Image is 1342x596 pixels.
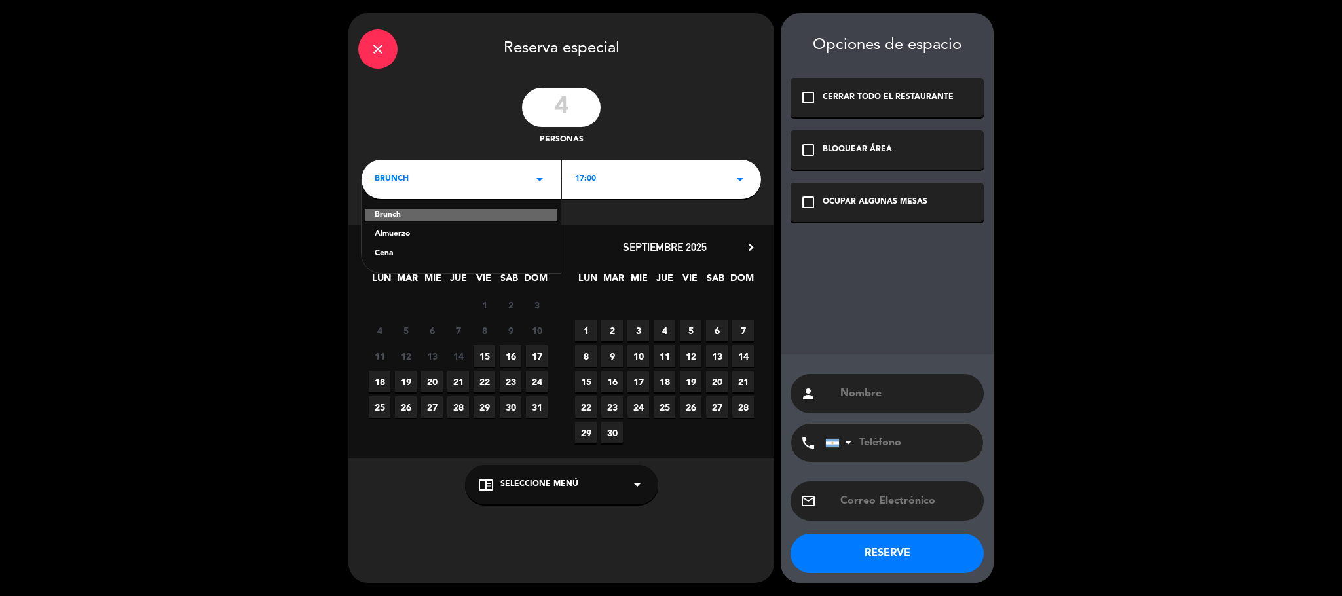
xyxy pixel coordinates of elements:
span: 16 [601,371,623,392]
span: 6 [421,320,443,341]
span: 7 [732,320,754,341]
span: MIE [422,270,443,292]
input: Correo Electrónico [839,492,974,510]
input: 0 [522,88,601,127]
span: 30 [500,396,521,418]
i: check_box_outline_blank [800,90,816,105]
span: 3 [627,320,649,341]
span: 3 [526,294,548,316]
span: septiembre 2025 [623,240,707,253]
span: 10 [627,345,649,367]
span: 2 [601,320,623,341]
i: check_box_outline_blank [800,142,816,158]
div: Almuerzo [375,228,548,241]
div: OCUPAR ALGUNAS MESAS [823,196,927,209]
i: arrow_drop_down [532,172,548,187]
i: person [800,386,816,401]
span: DOM [730,270,752,292]
span: 19 [680,371,701,392]
span: 5 [395,320,417,341]
span: 9 [500,320,521,341]
span: 15 [575,371,597,392]
span: DOM [524,270,546,292]
span: 27 [421,396,443,418]
span: 26 [395,396,417,418]
span: 1 [474,294,495,316]
span: BRUNCH [375,173,409,186]
span: 28 [447,396,469,418]
i: chrome_reader_mode [478,477,494,493]
span: LUN [577,270,599,292]
span: LUN [371,270,392,292]
span: 11 [369,345,390,367]
div: Brunch [365,209,557,222]
span: VIE [679,270,701,292]
span: SAB [705,270,726,292]
span: 31 [526,396,548,418]
span: 6 [706,320,728,341]
button: RESERVE [791,534,984,573]
span: MIE [628,270,650,292]
span: 19 [395,371,417,392]
span: 9 [601,345,623,367]
span: personas [540,134,584,147]
span: 12 [395,345,417,367]
span: 29 [575,422,597,443]
i: arrow_drop_down [732,172,748,187]
i: phone [800,435,816,451]
input: Teléfono [825,424,969,462]
input: Nombre [839,384,974,403]
i: check_box_outline_blank [800,195,816,210]
span: 20 [421,371,443,392]
span: 30 [601,422,623,443]
span: 27 [706,396,728,418]
span: 20 [706,371,728,392]
span: 11 [654,345,675,367]
span: 1 [575,320,597,341]
span: 18 [369,371,390,392]
span: 21 [447,371,469,392]
span: 12 [680,345,701,367]
span: 22 [474,371,495,392]
span: 22 [575,396,597,418]
span: 21 [732,371,754,392]
span: 18 [654,371,675,392]
div: Reserva especial [348,13,774,81]
span: 13 [706,345,728,367]
i: chevron_right [744,240,758,254]
span: 14 [447,345,469,367]
span: 17 [627,371,649,392]
span: 8 [575,345,597,367]
span: 10 [526,320,548,341]
span: 17:00 [575,173,596,186]
span: 26 [680,396,701,418]
div: CERRAR TODO EL RESTAURANTE [823,91,954,104]
span: VIE [473,270,494,292]
i: close [370,41,386,57]
div: BLOQUEAR ÁREA [823,143,892,157]
span: 28 [732,396,754,418]
span: 25 [654,396,675,418]
span: 7 [447,320,469,341]
span: 14 [732,345,754,367]
span: JUE [447,270,469,292]
span: 13 [421,345,443,367]
span: MAR [396,270,418,292]
span: 17 [526,345,548,367]
span: MAR [603,270,624,292]
span: 16 [500,345,521,367]
span: 8 [474,320,495,341]
span: 15 [474,345,495,367]
span: Seleccione Menú [500,478,578,491]
span: JUE [654,270,675,292]
i: email [800,493,816,509]
span: 5 [680,320,701,341]
span: 24 [627,396,649,418]
span: 29 [474,396,495,418]
div: Opciones de espacio [791,36,984,55]
span: 24 [526,371,548,392]
div: Argentina: +54 [826,424,856,461]
span: 4 [654,320,675,341]
span: 4 [369,320,390,341]
span: SAB [498,270,520,292]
